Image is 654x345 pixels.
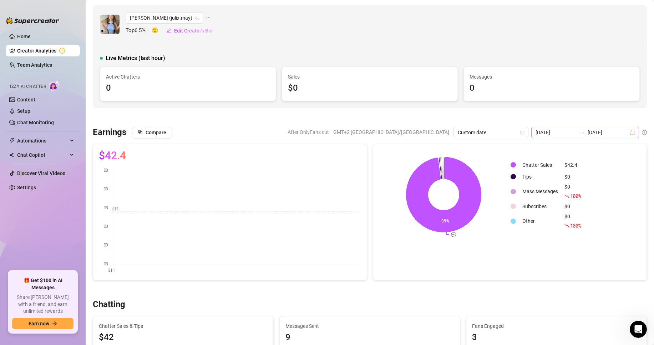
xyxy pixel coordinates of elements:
div: joined the conversation [31,121,122,128]
div: Ella says… [6,120,137,136]
span: $42 [99,331,268,344]
span: Edit Creator's Bio [174,28,213,34]
div: 3 [472,331,641,344]
td: Subscribes [519,201,561,212]
span: thunderbolt [9,138,15,144]
button: Upload attachment [34,234,40,240]
div: ok 👍 [112,179,137,195]
div: Benjamin says… [6,179,137,200]
span: Earn now [29,321,49,326]
a: Setup [17,108,30,114]
p: Active 1h ago [35,9,66,16]
td: Chatter Sales [519,159,561,170]
div: $0 [564,173,581,181]
span: 🙂 [152,26,166,35]
span: fall [564,223,569,228]
span: Chatter Sales & Tips [99,322,268,330]
span: team [195,16,199,20]
div: ok 👍 [118,183,131,190]
input: End date [588,129,628,136]
a: Team Analytics [17,62,52,68]
div: Close [125,3,138,16]
button: Start recording [45,234,51,240]
span: Fans Engaged [472,322,641,330]
div: Benjamin says… [6,200,137,245]
div: When i create a Bump Message, how can i write the text? Can i write it in English and when a Germ... [26,200,137,244]
div: 9 [285,331,454,344]
span: Sales [288,73,452,81]
span: calendar [520,130,524,135]
div: [PERSON_NAME] will escalate custom content requests to a live chatter and stop chatting with that... [11,141,111,162]
span: Chat Copilot [17,149,68,161]
span: swap-right [579,130,585,135]
a: Content [17,97,35,102]
td: Mass Messages [519,183,561,200]
span: block [138,130,143,135]
button: Compare [132,127,172,138]
button: Home [112,3,125,16]
span: fall [564,194,569,199]
div: How is the AI chatbot function when a user order a custom video? or have a custom video request? ... [31,82,131,110]
a: Home [17,34,31,39]
span: Automations [17,135,68,146]
td: Tips [519,171,561,182]
div: How is the AI chatbot function when a user order a custom video? or have a custom video request? ... [26,78,137,114]
img: Profile image for Ella [20,4,32,15]
button: Earn nowarrow-right [12,318,73,329]
div: $0 [288,81,452,95]
button: go back [5,3,18,16]
div: Regarding your last question, could you clarify a bit? You can definitely add and duplicate Messa... [11,33,111,68]
span: 🎁 Get $100 in AI Messages [12,277,73,291]
span: Active Chatters [106,73,270,81]
button: Edit Creator's Bio [166,25,213,36]
span: Julia (julix.may) [130,12,199,23]
img: Chat Copilot [9,152,14,157]
div: 0 [470,81,634,95]
button: Send a message… [122,231,134,242]
a: Settings [17,185,36,190]
span: arrow-right [52,321,57,326]
div: When i create a Bump Message, how can i write the text? Can i write it in English and when a Germ... [31,205,131,240]
span: edit [166,28,171,33]
a: Creator Analytics exclamation-circle [17,45,74,56]
button: Emoji picker [11,234,17,240]
span: GMT+2 [GEOGRAPHIC_DATA]/[GEOGRAPHIC_DATA] [333,127,449,137]
span: info-circle [642,130,647,135]
div: $0 [564,212,581,230]
td: Other [519,212,561,230]
b: [PERSON_NAME] [31,122,71,127]
iframe: Intercom live chat [630,321,647,338]
span: 100 % [570,192,581,199]
span: Share [PERSON_NAME] with a friend, and earn unlimited rewards [12,294,73,315]
img: logo-BBDzfeDw.svg [6,17,59,24]
div: 0 [106,81,270,95]
span: Messages Sent [285,322,454,330]
textarea: Message… [6,219,137,231]
span: Top 6.5 % [126,26,152,35]
span: Compare [146,130,166,135]
img: Profile image for Ella [21,121,29,128]
h3: Earnings [93,127,126,138]
div: [PERSON_NAME] will escalate custom content requests to a live chatter and stop chatting with that... [6,136,117,166]
span: Izzy AI Chatter [10,83,46,90]
h1: [PERSON_NAME] [35,4,81,9]
input: Start date [536,129,576,136]
div: Ella says… [6,136,137,179]
div: $0 [564,183,581,200]
img: Julia (@julix.may) [100,15,120,34]
a: Chat Monitoring [17,120,54,125]
span: ellipsis [206,12,211,24]
span: $42.4 [99,150,126,161]
div: Benjamin says… [6,78,137,120]
span: 100 % [570,222,581,229]
h3: Chatting [93,299,125,310]
span: to [579,130,585,135]
div: [PERSON_NAME] • 3h ago [11,167,67,172]
span: After OnlyFans cut [288,127,329,137]
img: AI Chatter [49,80,60,91]
span: Custom date [458,127,524,138]
span: Live Metrics (last hour) [106,54,165,62]
button: Gif picker [22,234,28,240]
div: $0 [564,202,581,210]
text: 💬 [451,231,456,237]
